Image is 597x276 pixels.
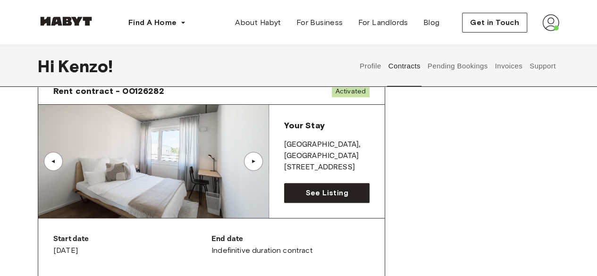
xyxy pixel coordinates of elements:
a: Blog [416,13,447,32]
div: user profile tabs [356,45,559,87]
div: ▲ [249,159,258,164]
a: For Business [289,13,351,32]
img: avatar [542,14,559,31]
p: [GEOGRAPHIC_DATA] , [GEOGRAPHIC_DATA] [284,139,370,162]
a: For Landlords [350,13,415,32]
span: Hi [38,56,58,76]
button: Support [528,45,557,87]
span: Blog [423,17,440,28]
p: [STREET_ADDRESS] [284,162,370,173]
img: Image of the room [38,105,269,218]
span: Activated [332,85,370,97]
button: Pending Bookings [426,45,489,87]
div: ▲ [49,159,58,164]
span: For Business [296,17,343,28]
div: Indefinitive duration contract [211,234,370,256]
button: Contracts [387,45,421,87]
span: See Listing [305,187,348,199]
button: Invoices [494,45,523,87]
a: About Habyt [227,13,288,32]
span: Find A Home [128,17,177,28]
span: Rent contract - 00126282 [53,85,164,97]
span: Get in Touch [470,17,519,28]
p: End date [211,234,370,245]
button: Profile [359,45,383,87]
button: Get in Touch [462,13,527,33]
a: See Listing [284,183,370,203]
span: Kenzo ! [58,56,113,76]
span: For Landlords [358,17,408,28]
span: About Habyt [235,17,281,28]
span: Your Stay [284,120,324,131]
button: Find A Home [121,13,193,32]
img: Habyt [38,17,94,26]
div: [DATE] [53,234,211,256]
p: Start date [53,234,211,245]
